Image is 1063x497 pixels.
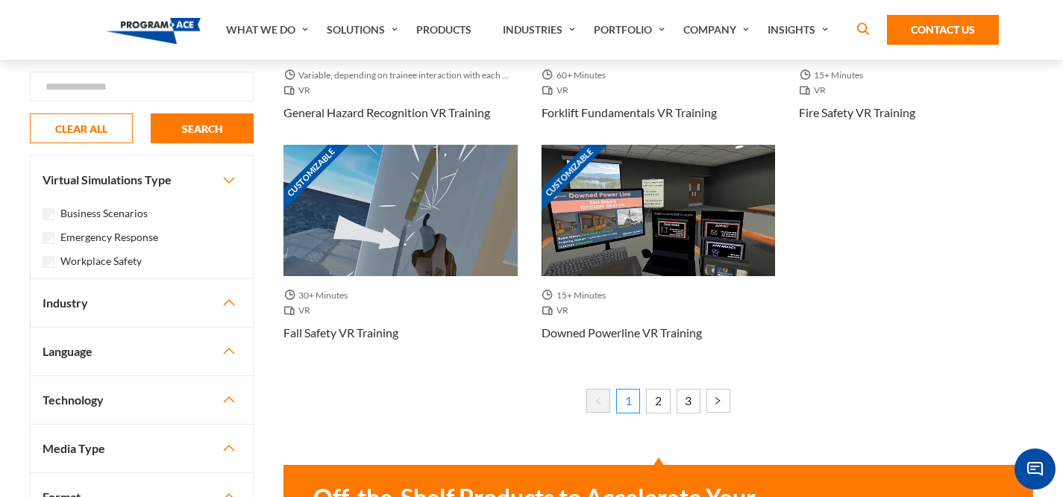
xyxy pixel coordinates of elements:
[677,389,700,413] a: 3
[43,256,54,268] input: Workplace Safety
[1015,448,1056,490] span: Chat Widget
[43,208,54,220] input: Business Scenarios
[542,68,612,83] span: 60+ Minutes
[60,229,158,246] label: Emergency Response
[542,303,574,318] span: VR
[31,376,253,424] button: Technology
[283,83,316,98] span: VR
[30,113,133,143] button: CLEAR ALL
[586,389,610,417] li: « Previous
[107,18,201,44] img: Program-Ace
[646,389,670,413] a: 2
[542,104,717,122] h3: Forklift Fundamentals VR Training
[283,145,518,365] a: Customizable Thumbnail - Fall Safety VR Training 30+ Minutes VR Fall Safety VR Training
[60,253,142,269] label: Workplace Safety
[706,389,730,413] a: Next »
[542,145,776,365] a: Customizable Thumbnail - Downed Powerline VR Training 15+ Minutes VR Downed Powerline VR Training
[542,288,612,303] span: 15+ Minutes
[60,205,148,222] label: Business Scenarios
[31,279,253,327] button: Industry
[542,324,702,342] h3: Downed Powerline VR Training
[283,104,490,122] h3: General Hazard Recognition VR Training
[887,15,999,45] a: Contact Us
[283,324,398,342] h3: Fall Safety VR Training
[799,104,915,122] h3: Fire Safety VR Training
[31,425,253,472] button: Media Type
[799,68,869,83] span: 15+ Minutes
[31,328,253,375] button: Language
[31,156,253,204] button: Virtual Simulations Type
[283,68,518,83] span: Variable, depending on trainee interaction with each component.
[283,303,316,318] span: VR
[542,83,574,98] span: VR
[43,232,54,244] input: Emergency Response
[799,83,832,98] span: VR
[616,389,640,413] span: 1
[283,288,354,303] span: 30+ Minutes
